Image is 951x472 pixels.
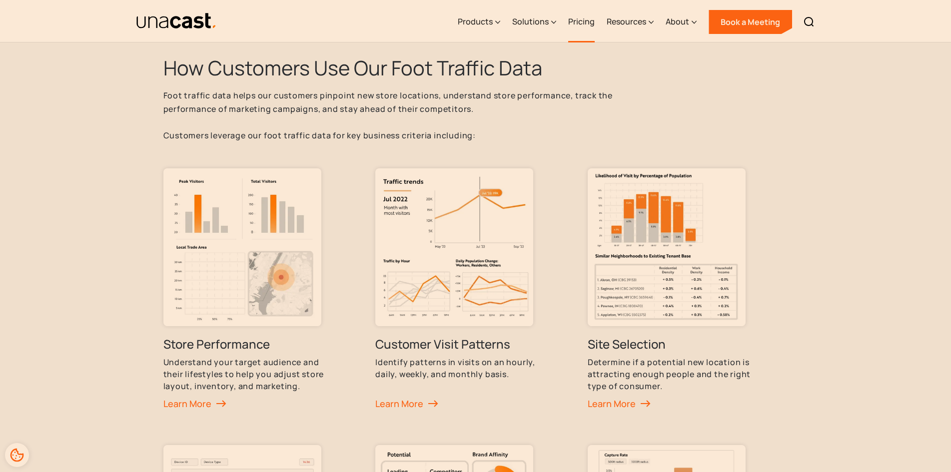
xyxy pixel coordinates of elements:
div: Learn More [588,396,651,411]
p: Determine if a potential new location is attracting enough people and the right type of consumer. [588,356,753,392]
p: Understand your target audience and their lifestyles to help you adjust store layout, inventory, ... [163,356,328,392]
img: Unacast text logo [136,12,217,30]
div: About [666,15,689,27]
h3: Customer Visit Patterns [375,336,510,352]
a: illustration with Likelihood of Visit by Percentage of Population and Similar Neighborhoods to Ex... [588,168,753,427]
img: Search icon [803,16,815,28]
h2: How Customers Use Our Foot Traffic Data [163,55,663,81]
a: Book a Meeting [709,10,792,34]
div: Resources [607,15,646,27]
h3: Store Performance [163,336,270,352]
div: Learn More [163,396,226,411]
a: Pricing [568,1,595,42]
p: Foot traffic data helps our customers pinpoint new store locations, understand store performance,... [163,89,663,142]
div: Resources [607,1,654,42]
a: illustration with Peak Visitors, Total Visitors, and Local Trade Area graphsStore PerformanceUnde... [163,168,328,427]
img: illustration with Traffic trends graphs [375,168,533,326]
div: Solutions [512,1,556,42]
a: illustration with Traffic trends graphsCustomer Visit PatternsIdentify patterns in visits on an h... [375,168,540,427]
img: illustration with Peak Visitors, Total Visitors, and Local Trade Area graphs [163,168,321,326]
p: Identify patterns in visits on an hourly, daily, weekly, and monthly basis. [375,356,540,380]
div: About [666,1,697,42]
div: Solutions [512,15,549,27]
a: home [136,12,217,30]
div: Learn More [375,396,438,411]
img: illustration with Likelihood of Visit by Percentage of Population and Similar Neighborhoods to Ex... [588,168,746,326]
div: Cookie Preferences [5,443,29,467]
div: Products [458,1,500,42]
div: Products [458,15,493,27]
h3: Site Selection [588,336,666,352]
